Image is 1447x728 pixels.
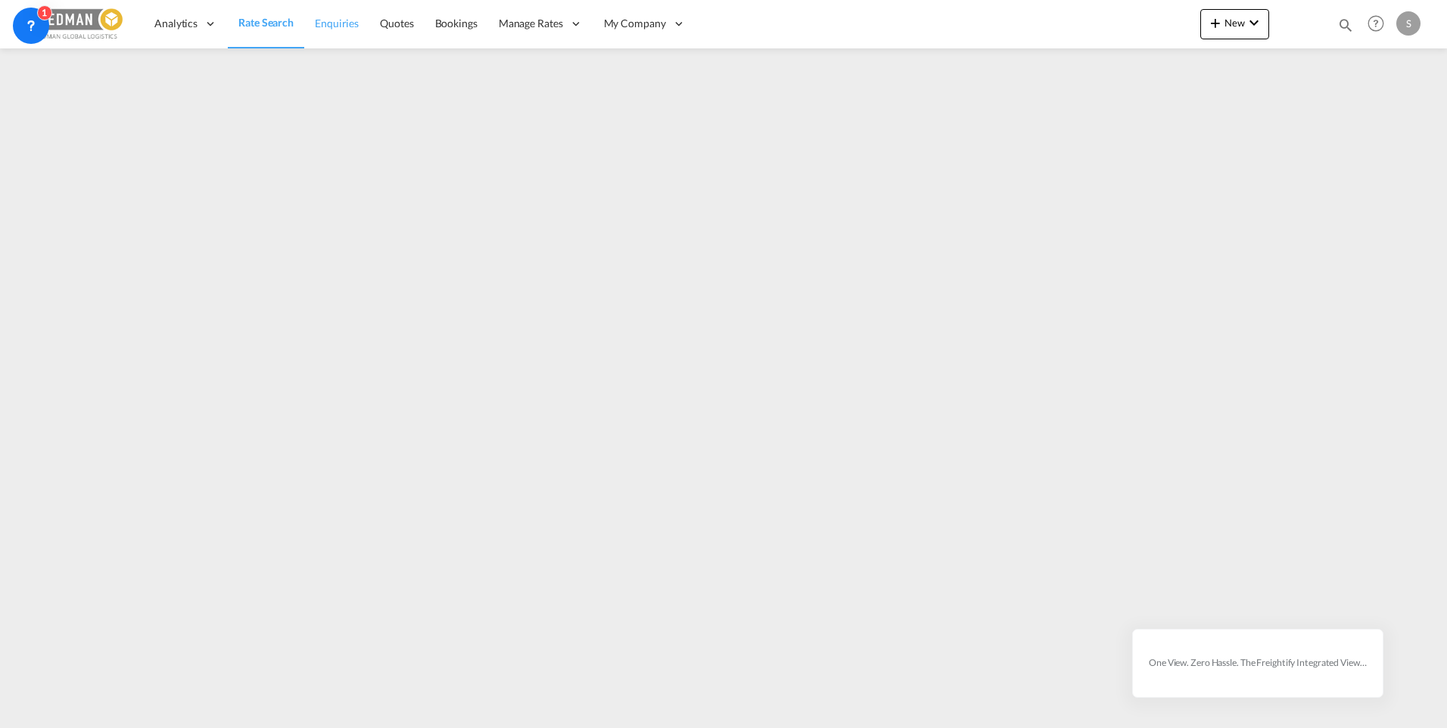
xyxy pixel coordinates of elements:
span: Enquiries [315,17,359,30]
div: Help [1363,11,1396,38]
div: S [1396,11,1421,36]
span: New [1206,17,1263,29]
span: Rate Search [238,16,294,29]
md-icon: icon-chevron-down [1245,14,1263,32]
md-icon: icon-plus 400-fg [1206,14,1225,32]
span: Bookings [435,17,478,30]
button: icon-plus 400-fgNewicon-chevron-down [1200,9,1269,39]
span: Analytics [154,16,198,31]
span: Help [1363,11,1389,36]
span: Manage Rates [499,16,563,31]
div: icon-magnify [1337,17,1354,39]
img: c12ca350ff1b11efb6b291369744d907.png [23,7,125,41]
span: Quotes [380,17,413,30]
span: My Company [604,16,666,31]
md-icon: icon-magnify [1337,17,1354,33]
